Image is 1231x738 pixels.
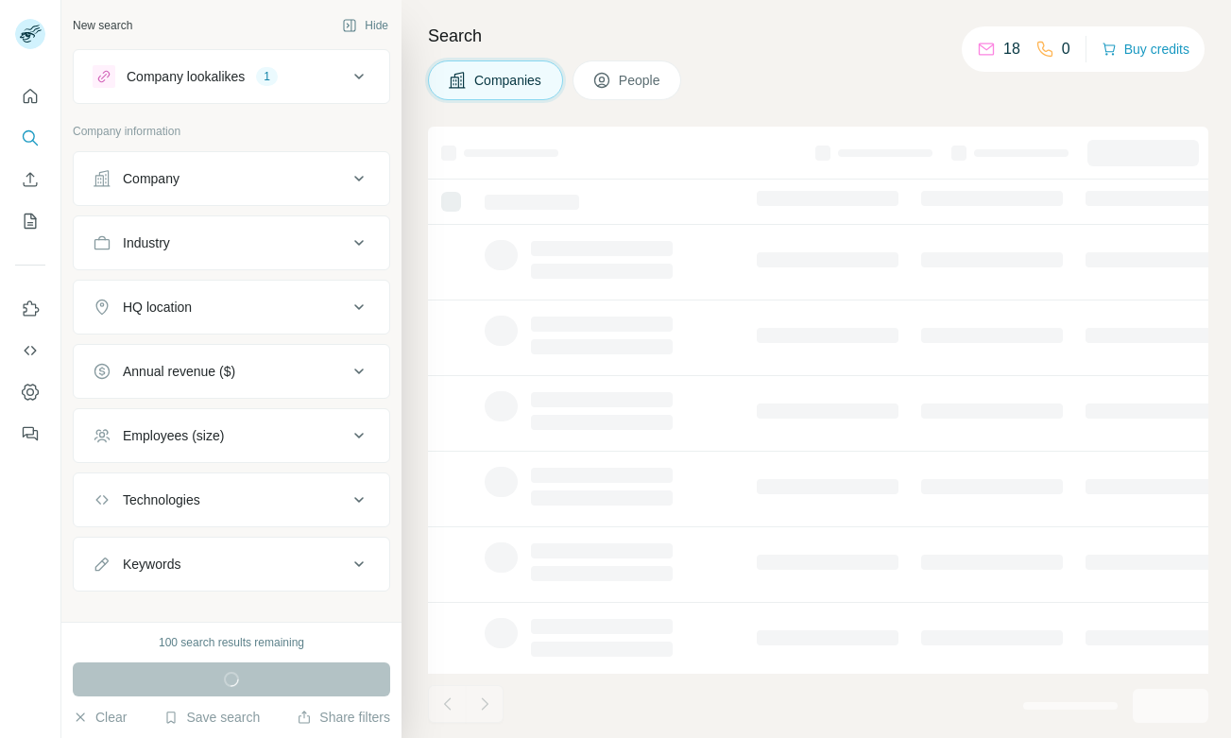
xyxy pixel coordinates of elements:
[123,169,180,188] div: Company
[127,67,245,86] div: Company lookalikes
[74,284,389,330] button: HQ location
[15,375,45,409] button: Dashboard
[73,17,132,34] div: New search
[15,417,45,451] button: Feedback
[123,490,200,509] div: Technologies
[15,163,45,197] button: Enrich CSV
[329,11,402,40] button: Hide
[74,156,389,201] button: Company
[15,121,45,155] button: Search
[74,477,389,523] button: Technologies
[1062,38,1070,60] p: 0
[474,71,543,90] span: Companies
[1102,36,1189,62] button: Buy credits
[123,555,180,574] div: Keywords
[74,413,389,458] button: Employees (size)
[74,220,389,266] button: Industry
[619,71,662,90] span: People
[1003,38,1020,60] p: 18
[123,298,192,317] div: HQ location
[123,233,170,252] div: Industry
[74,349,389,394] button: Annual revenue ($)
[74,541,389,587] button: Keywords
[15,79,45,113] button: Quick start
[428,23,1208,49] h4: Search
[159,634,304,651] div: 100 search results remaining
[297,708,390,727] button: Share filters
[74,54,389,99] button: Company lookalikes1
[15,292,45,326] button: Use Surfe on LinkedIn
[163,708,260,727] button: Save search
[123,426,224,445] div: Employees (size)
[123,362,235,381] div: Annual revenue ($)
[256,68,278,85] div: 1
[73,708,127,727] button: Clear
[15,204,45,238] button: My lists
[15,334,45,368] button: Use Surfe API
[73,123,390,140] p: Company information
